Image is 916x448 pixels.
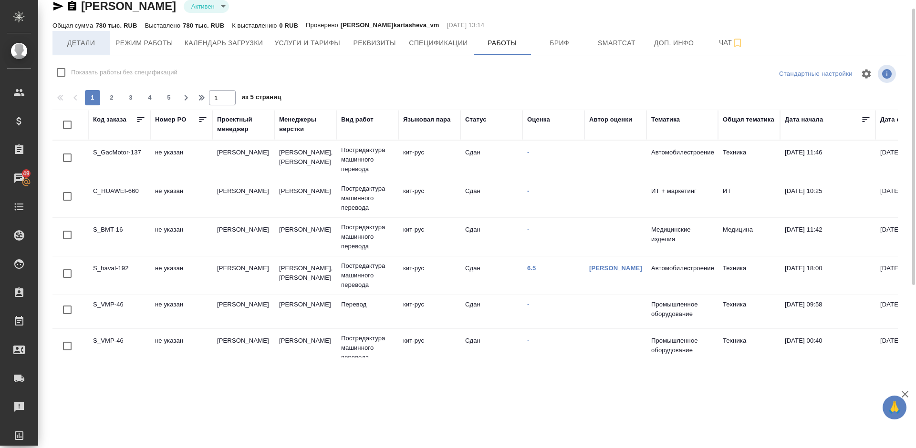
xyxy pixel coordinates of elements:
[279,115,332,134] div: Менеджеры верстки
[723,115,774,124] div: Общая тематика
[306,20,341,30] p: Проверено
[651,148,713,157] p: Автомобилестроение
[527,226,529,233] a: -
[155,115,186,124] div: Номер PO
[115,37,173,49] span: Режим работы
[274,220,336,254] td: [PERSON_NAME]
[185,37,263,49] span: Календарь загрузки
[104,90,119,105] button: 2
[589,265,642,272] a: [PERSON_NAME]
[88,182,150,215] td: C_HUAWEI-660
[460,259,522,292] td: Сдан
[341,300,394,309] p: Перевод
[123,90,138,105] button: 3
[465,115,487,124] div: Статус
[57,225,77,245] span: Toggle Row Selected
[398,331,460,365] td: кит-рус
[651,300,713,319] p: Промышленное оборудование
[732,37,743,49] svg: Подписаться
[718,259,780,292] td: Техника
[274,182,336,215] td: [PERSON_NAME]
[780,220,875,254] td: [DATE] 11:42
[651,37,697,49] span: Доп. инфо
[527,187,529,194] a: -
[341,20,439,30] p: [PERSON_NAME]kartasheva_vm
[212,220,274,254] td: [PERSON_NAME]
[780,143,875,176] td: [DATE] 11:46
[93,115,126,124] div: Код заказа
[57,264,77,284] span: Toggle Row Selected
[274,143,336,176] td: [PERSON_NAME], [PERSON_NAME]
[58,37,104,49] span: Детали
[651,186,713,196] p: ИТ + маркетинг
[352,37,397,49] span: Реквизиты
[217,115,270,134] div: Проектный менеджер
[212,295,274,328] td: [PERSON_NAME]
[718,182,780,215] td: ИТ
[398,182,460,215] td: кит-рус
[161,93,177,102] span: 5
[460,143,522,176] td: Сдан
[52,22,95,29] p: Общая сумма
[104,93,119,102] span: 2
[398,259,460,292] td: кит-рус
[708,37,754,49] span: Чат
[341,184,394,213] p: Постредактура машинного перевода
[88,143,150,176] td: S_GacMotor-137
[150,295,212,328] td: не указан
[279,22,298,29] p: 0 RUB
[594,37,640,49] span: Smartcat
[274,259,336,292] td: [PERSON_NAME], [PERSON_NAME]
[57,300,77,320] span: Toggle Row Selected
[651,336,713,355] p: Промышленное оборудование
[341,145,394,174] p: Постредактура машинного перевода
[2,166,36,190] a: 49
[150,143,212,176] td: не указан
[398,295,460,328] td: кит-рус
[57,336,77,356] span: Toggle Row Selected
[780,331,875,365] td: [DATE] 00:40
[409,37,468,49] span: Спецификации
[855,62,878,85] span: Настроить таблицу
[780,259,875,292] td: [DATE] 18:00
[66,0,78,12] button: Скопировать ссылку
[527,149,529,156] a: -
[212,259,274,292] td: [PERSON_NAME]
[95,22,137,29] p: 780 тыс. RUB
[886,397,903,417] span: 🙏
[57,148,77,168] span: Toggle Row Selected
[212,331,274,365] td: [PERSON_NAME]
[460,295,522,328] td: Сдан
[150,331,212,365] td: не указан
[718,295,780,328] td: Техника
[341,223,394,251] p: Постредактура машинного перевода
[274,37,340,49] span: Услуги и тарифы
[161,90,177,105] button: 5
[341,115,374,124] div: Вид работ
[274,331,336,365] td: [PERSON_NAME]
[537,37,583,49] span: Бриф
[88,331,150,365] td: S_VMP-46
[403,115,451,124] div: Языковая пара
[651,264,713,273] p: Автомобилестроение
[241,92,281,105] span: из 5 страниц
[878,65,898,83] span: Посмотреть информацию
[718,143,780,176] td: Техника
[447,20,484,30] p: [DATE] 13:14
[17,169,35,178] span: 49
[212,182,274,215] td: [PERSON_NAME]
[651,225,713,244] p: Медицинские изделия
[527,301,529,308] a: -
[188,2,218,10] button: Активен
[785,115,823,124] div: Дата начала
[52,0,64,12] button: Скопировать ссылку для ЯМессенджера
[780,295,875,328] td: [DATE] 09:58
[527,115,550,124] div: Оценка
[88,295,150,328] td: S_VMP-46
[651,115,680,124] div: Тематика
[777,67,855,81] div: split button
[718,220,780,254] td: Медицина
[232,22,279,29] p: К выставлению
[142,90,157,105] button: 4
[341,334,394,362] p: Постредактура машинного перевода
